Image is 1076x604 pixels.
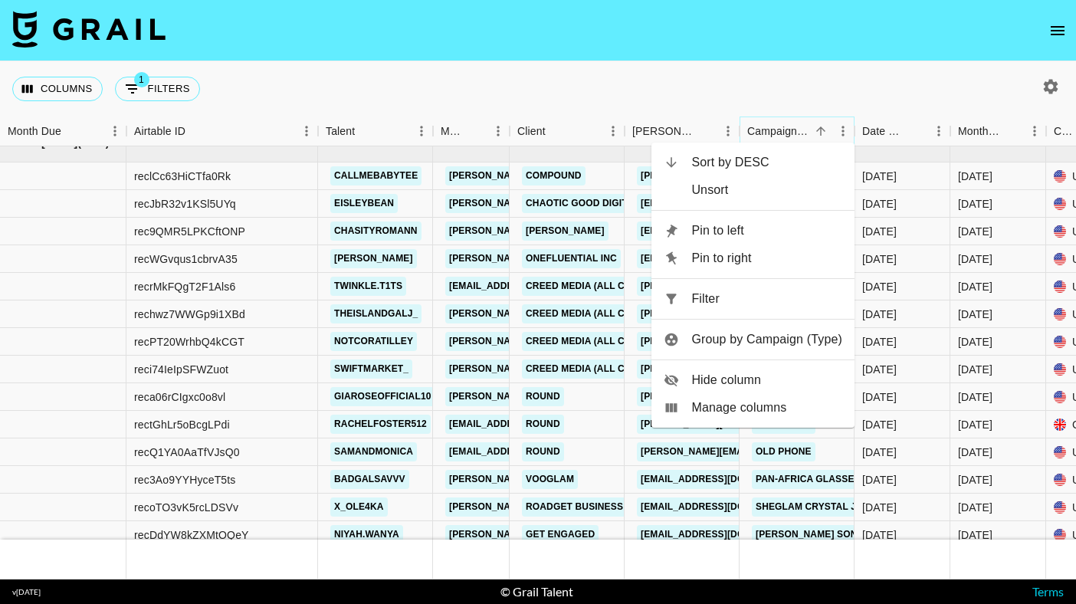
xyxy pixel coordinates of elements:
button: Sort [465,120,487,142]
div: 5/28/2025 [862,169,897,184]
span: Manage columns [691,399,842,417]
button: Select columns [12,77,103,101]
div: Client [510,117,625,146]
a: Round [522,415,564,434]
button: Menu [832,120,855,143]
button: Show filters [115,77,200,101]
a: badgalsavvv [330,470,409,489]
div: Airtable ID [126,117,318,146]
a: Creed Media (All Campaigns) [522,277,681,296]
span: Hide column [691,371,842,389]
a: samandmonica [330,442,417,461]
ul: Menu [651,143,855,428]
a: [PERSON_NAME][EMAIL_ADDRESS][DOMAIN_NAME] [445,166,695,185]
span: Unsort [691,181,842,199]
a: [PERSON_NAME][EMAIL_ADDRESS][DOMAIN_NAME] [637,415,887,434]
button: Menu [487,120,510,143]
div: recoTO3vK5rcLDSVv [134,500,238,515]
a: [EMAIL_ADDRESS][DOMAIN_NAME] [445,277,617,296]
a: [EMAIL_ADDRESS][DOMAIN_NAME] [637,194,809,213]
div: 5/28/2025 [862,362,897,377]
a: [PERSON_NAME][EMAIL_ADDRESS][DOMAIN_NAME] [445,249,695,268]
div: © Grail Talent [500,584,573,599]
a: x_ole4ka [330,497,388,517]
div: May '25 [958,251,992,267]
div: May '25 [958,362,992,377]
div: Talent [318,117,433,146]
div: Campaign (Type) [747,117,810,146]
div: May '25 [958,307,992,322]
div: Manager [433,117,510,146]
div: rectGhLr5oBcgLPdi [134,417,230,432]
div: Airtable ID [134,117,185,146]
a: [EMAIL_ADDRESS][DOMAIN_NAME] [637,525,809,544]
div: 5/28/2025 [862,527,897,543]
div: Manager [441,117,465,146]
a: [EMAIL_ADDRESS][DOMAIN_NAME] [445,442,617,461]
div: recDdYW8kZXMtOQeY [134,527,249,543]
a: Compound [522,166,586,185]
a: [PERSON_NAME][EMAIL_ADDRESS][DOMAIN_NAME] [445,332,695,351]
div: reclCc63HiCTfa0Rk [134,169,231,184]
a: Creed Media (All Campaigns) [522,332,681,351]
a: chasityromann [330,222,422,241]
a: niyah.wanya [330,525,403,544]
div: [PERSON_NAME] [632,117,695,146]
div: 5/3/2025 [862,389,897,405]
div: v [DATE] [12,587,41,597]
div: rec9QMR5LPKCftONP [134,224,245,239]
div: Campaign (Type) [740,117,855,146]
a: [PERSON_NAME][EMAIL_ADDRESS][PERSON_NAME][DOMAIN_NAME] [445,470,774,489]
button: Sort [695,120,717,142]
div: 5/8/2025 [862,307,897,322]
div: May '25 [958,417,992,432]
a: rachelfoster512 [330,415,431,434]
a: [PERSON_NAME][EMAIL_ADDRESS][DOMAIN_NAME] [637,387,887,406]
div: 4/1/2025 [862,224,897,239]
a: [PERSON_NAME][EMAIL_ADDRESS][PERSON_NAME][PERSON_NAME][DOMAIN_NAME] [445,304,852,323]
a: theislandgalj_ [330,304,422,323]
a: [PERSON_NAME][EMAIL_ADDRESS][DOMAIN_NAME] [637,277,887,296]
div: rechwz7WWGp9i1XBd [134,307,245,322]
a: [EMAIL_ADDRESS][DOMAIN_NAME] [445,415,617,434]
div: May '25 [958,527,992,543]
button: Sort [546,120,567,142]
a: [PERSON_NAME][EMAIL_ADDRESS][PERSON_NAME][PERSON_NAME][DOMAIN_NAME] [445,359,852,379]
div: May '25 [958,169,992,184]
a: notcoratilley [330,332,417,351]
div: 5/20/2025 [862,251,897,267]
button: Sort [355,120,376,142]
div: recrMkFQgT2F1Als6 [134,279,235,294]
a: Terms [1032,584,1064,599]
a: [PERSON_NAME][EMAIL_ADDRESS][DOMAIN_NAME] [637,442,887,461]
a: [PERSON_NAME] song | “UberEx” [752,525,925,544]
a: [PERSON_NAME][EMAIL_ADDRESS][DOMAIN_NAME] [445,194,695,213]
a: [PERSON_NAME][EMAIL_ADDRESS][DOMAIN_NAME] [445,222,695,241]
span: Group by Campaign (Type) [691,330,842,349]
div: May '25 [958,472,992,487]
button: open drawer [1042,15,1073,46]
a: [PERSON_NAME] [330,249,417,268]
button: Menu [103,120,126,143]
span: Pin to left [691,222,842,240]
a: Creed Media (All Campaigns) [522,359,681,379]
div: Month Due [958,117,1002,146]
a: [PERSON_NAME][EMAIL_ADDRESS][DOMAIN_NAME] [637,304,887,323]
div: 5/28/2025 [862,500,897,515]
a: [PERSON_NAME][EMAIL_ADDRESS][PERSON_NAME][PERSON_NAME][DOMAIN_NAME] [445,497,852,517]
a: [PERSON_NAME][EMAIL_ADDRESS][DOMAIN_NAME] [637,332,887,351]
img: Grail Talent [12,11,166,48]
a: [EMAIL_ADDRESS][DOMAIN_NAME] [637,497,809,517]
div: Month Due [950,117,1046,146]
div: rec3Ao9YYHyceT5ts [134,472,236,487]
div: May '25 [958,224,992,239]
button: Sort [810,120,832,142]
a: Creed Media (All Campaigns) [522,304,681,323]
div: Booker [625,117,740,146]
button: Sort [185,120,207,142]
div: Talent [326,117,355,146]
div: 5/21/2025 [862,472,897,487]
div: May '25 [958,389,992,405]
div: recPT20WrhbQ4kCGT [134,334,244,350]
span: Filter [691,290,842,308]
